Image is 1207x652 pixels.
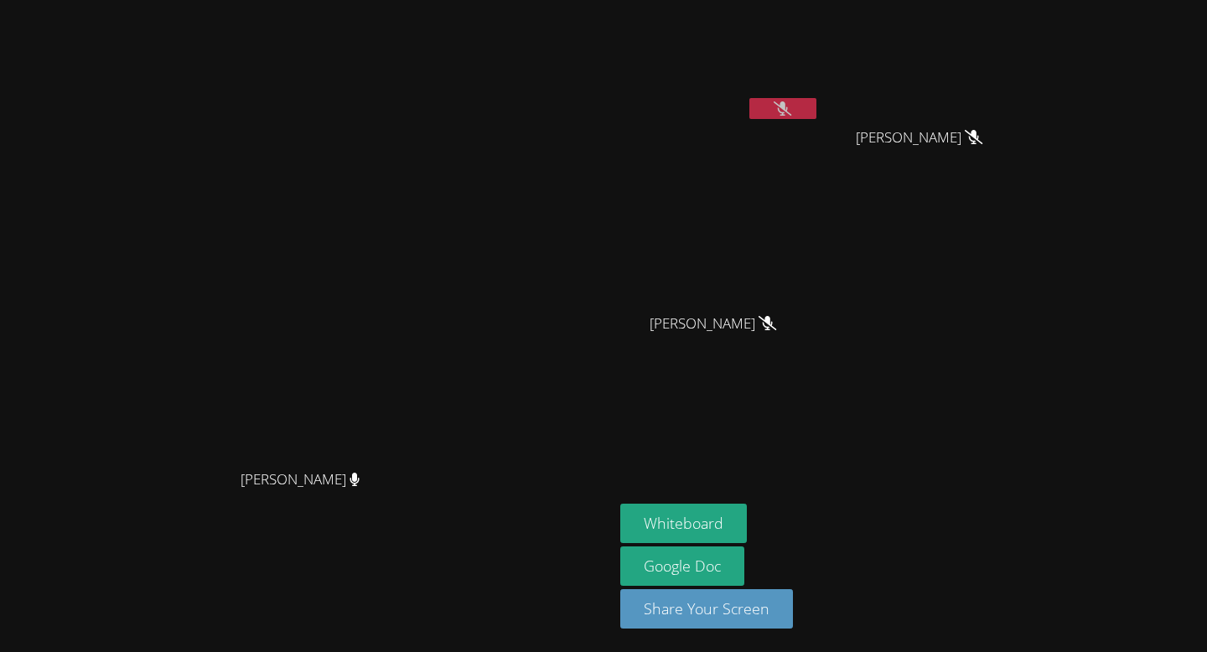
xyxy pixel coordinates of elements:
[241,468,360,492] span: [PERSON_NAME]
[620,504,747,543] button: Whiteboard
[650,312,776,336] span: [PERSON_NAME]
[620,589,793,629] button: Share Your Screen
[856,126,982,150] span: [PERSON_NAME]
[620,546,744,586] a: Google Doc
